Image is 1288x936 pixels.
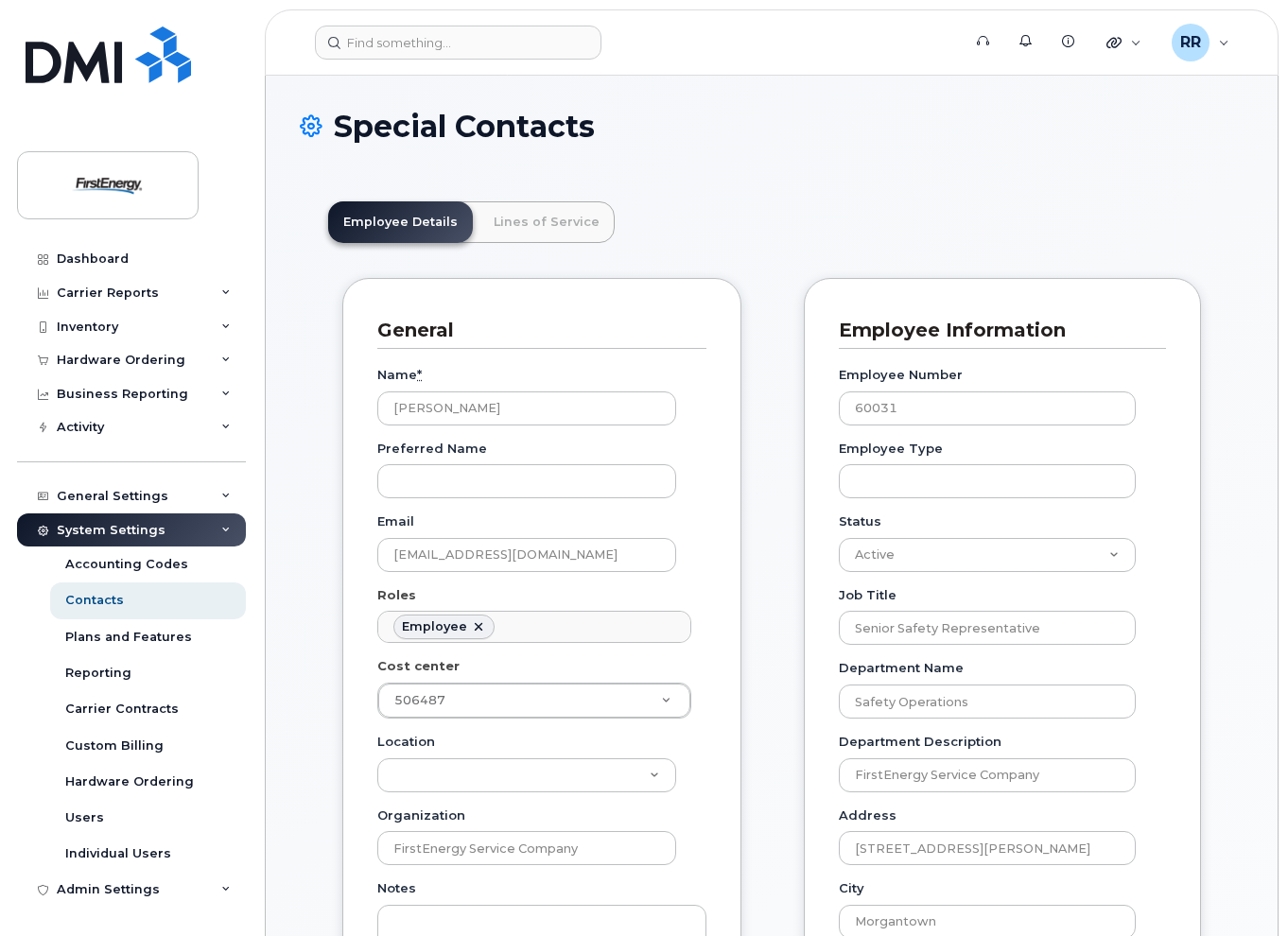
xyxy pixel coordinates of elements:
[394,693,445,707] span: 506487
[328,201,473,243] a: Employee Details
[479,201,615,243] a: Lines of Service
[839,512,881,530] label: Status
[839,659,964,677] label: Department Name
[839,879,864,897] label: City
[839,366,963,384] label: Employee Number
[839,806,896,824] label: Address
[377,586,416,604] label: Roles
[377,806,465,824] label: Organization
[377,440,487,458] label: Preferred Name
[402,619,467,634] div: Employee
[377,366,422,384] label: Name
[377,657,460,675] label: Cost center
[377,512,414,530] label: Email
[839,733,1001,751] label: Department Description
[839,440,943,458] label: Employee Type
[377,733,435,751] label: Location
[300,110,1244,143] h1: Special Contacts
[377,879,416,897] label: Notes
[839,586,896,604] label: Job Title
[417,367,422,382] abbr: required
[839,318,1152,343] h3: Employee Information
[378,684,690,718] a: 506487
[377,318,692,343] h3: General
